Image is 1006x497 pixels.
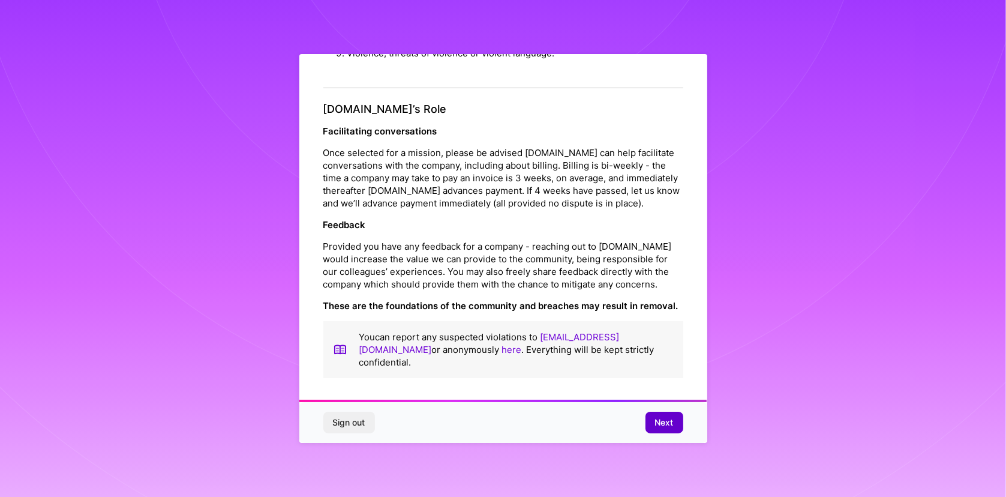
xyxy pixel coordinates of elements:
a: here [502,344,522,355]
span: Sign out [333,417,365,429]
img: book icon [333,331,347,369]
a: [EMAIL_ADDRESS][DOMAIN_NAME] [359,331,620,355]
span: Next [655,417,674,429]
h4: [DOMAIN_NAME]’s Role [323,103,683,116]
p: Once selected for a mission, please be advised [DOMAIN_NAME] can help facilitate conversations wi... [323,146,683,209]
button: Next [645,412,683,433]
strong: Facilitating conversations [323,125,437,137]
p: You can report any suspected violations to or anonymously . Everything will be kept strictly conf... [359,331,674,369]
strong: These are the foundations of the community and breaches may result in removal. [323,300,678,312]
p: Provided you have any feedback for a company - reaching out to [DOMAIN_NAME] would increase the v... [323,240,683,291]
strong: Feedback [323,219,366,230]
button: Sign out [323,412,375,433]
